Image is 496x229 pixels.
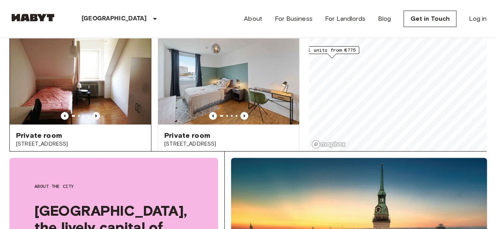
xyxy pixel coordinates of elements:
span: [STREET_ADDRESS] [164,140,293,148]
button: Previous image [92,112,100,120]
p: [GEOGRAPHIC_DATA] [82,14,147,23]
a: For Business [275,14,312,23]
a: About [244,14,262,23]
span: Private room [164,131,210,140]
a: Get in Touch [403,11,456,27]
span: 1 units from €775 [308,47,356,54]
a: Marketing picture of unit DE-02-001-03MPrevious imagePrevious imagePrivate room[STREET_ADDRESS]17... [9,30,151,197]
a: For Landlords [325,14,365,23]
span: [STREET_ADDRESS] [16,140,145,148]
img: Marketing picture of unit DE-02-019-002-04HF [158,31,299,124]
span: About the city [35,183,193,190]
a: Blog [378,14,391,23]
button: Previous image [61,112,69,120]
div: Map marker [304,46,359,58]
img: Habyt [9,14,56,22]
a: Marketing picture of unit DE-02-019-002-04HFPrevious imagePrevious imagePrivate room[STREET_ADDRE... [158,30,300,197]
img: Marketing picture of unit DE-02-001-03M [10,31,151,124]
a: Mapbox logo [311,140,346,149]
a: Log in [469,14,487,23]
button: Previous image [209,112,217,120]
button: Previous image [240,112,248,120]
span: Private room [16,131,62,140]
